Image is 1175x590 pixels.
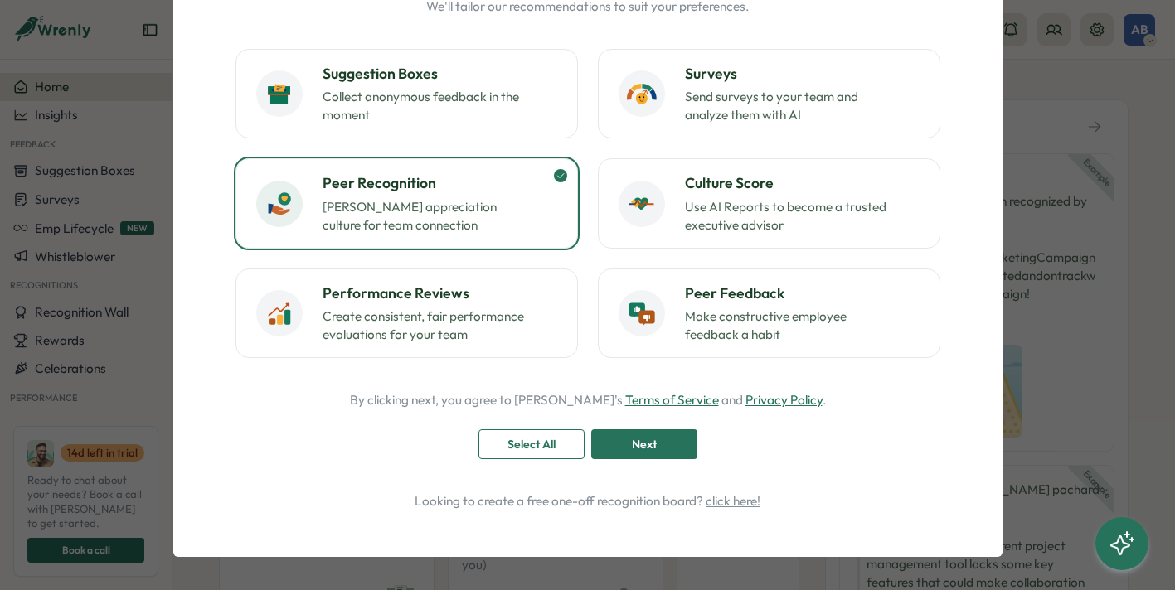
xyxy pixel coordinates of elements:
[323,307,530,344] p: Create consistent, fair performance evaluations for your team
[591,429,697,459] button: Next
[350,391,826,409] p: By clicking next, you agree to [PERSON_NAME]'s and .
[598,49,940,138] button: SurveysSend surveys to your team and analyze them with AI
[685,283,920,304] h3: Peer Feedback
[323,63,557,85] h3: Suggestion Boxes
[323,172,557,194] h3: Peer Recognition
[685,88,892,124] p: Send surveys to your team and analyze them with AI
[323,198,530,235] p: [PERSON_NAME] appreciation culture for team connection
[235,158,578,248] button: Peer Recognition[PERSON_NAME] appreciation culture for team connection
[323,88,530,124] p: Collect anonymous feedback in the moment
[323,283,557,304] h3: Performance Reviews
[706,493,760,509] a: click here!
[745,392,823,408] a: Privacy Policy
[220,492,956,510] p: Looking to create a free one-off recognition board?
[685,198,892,235] p: Use AI Reports to become a trusted executive advisor
[235,268,578,358] button: Performance ReviewsCreate consistent, fair performance evaluations for your team
[685,172,920,194] h3: Culture Score
[598,158,940,248] button: Culture ScoreUse AI Reports to become a trusted executive advisor
[625,392,719,408] a: Terms of Service
[507,430,556,458] span: Select All
[235,49,578,138] button: Suggestion BoxesCollect anonymous feedback in the moment
[632,430,657,458] span: Next
[685,63,920,85] h3: Surveys
[685,307,892,344] p: Make constructive employee feedback a habit
[478,429,585,459] button: Select All
[598,268,940,358] button: Peer FeedbackMake constructive employee feedback a habit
